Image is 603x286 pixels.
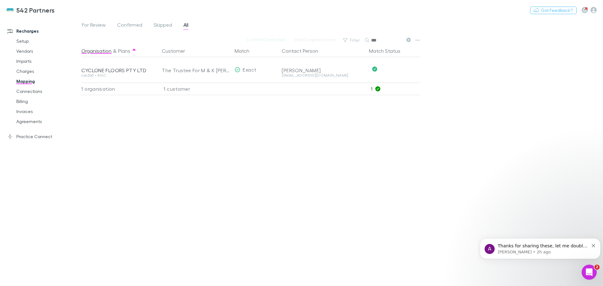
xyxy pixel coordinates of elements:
[10,36,85,46] a: Setup
[3,3,59,18] a: 542 Partners
[81,83,157,95] div: 1 organisation
[81,45,111,57] button: Organisation
[81,67,154,73] div: CYCLONE FLOORS PTY LTD
[10,86,85,96] a: Connections
[282,67,364,73] div: [PERSON_NAME]
[10,116,85,127] a: Agreements
[10,96,85,106] a: Billing
[582,265,597,280] iframe: Intercom live chat
[340,36,364,44] button: Filter
[372,67,377,72] svg: Confirmed
[117,22,142,30] span: Confirmed
[1,26,85,36] a: Recharges
[154,22,172,30] span: Skipped
[82,22,106,30] span: For Review
[290,36,340,43] button: Skip0 organisations
[282,73,364,77] div: [EMAIL_ADDRESS][DOMAIN_NAME]
[477,225,603,269] iframe: Intercom notifications message
[10,66,85,76] a: Charges
[118,45,130,57] button: Plans
[81,73,154,77] div: cas360 • ASIC
[282,45,326,57] button: Contact Person
[10,56,85,66] a: Imports
[162,45,193,57] button: Customer
[81,45,154,57] div: &
[6,6,14,14] img: 542 Partners's Logo
[242,36,290,43] button: Confirm0 matches
[16,6,55,14] h3: 542 Partners
[10,76,85,86] a: Mapping
[235,45,257,57] button: Match
[10,46,85,56] a: Vendors
[530,7,577,14] button: Got Feedback?
[243,67,256,73] span: Exact
[157,83,232,95] div: 1 customer
[162,58,230,83] div: The Trustee For M & K [PERSON_NAME] Family Trust
[371,83,421,95] p: 1
[1,132,85,142] a: Practice Connect
[369,45,408,57] button: Match Status
[10,106,85,116] a: Invoices
[595,265,600,270] span: 2
[183,22,188,30] span: All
